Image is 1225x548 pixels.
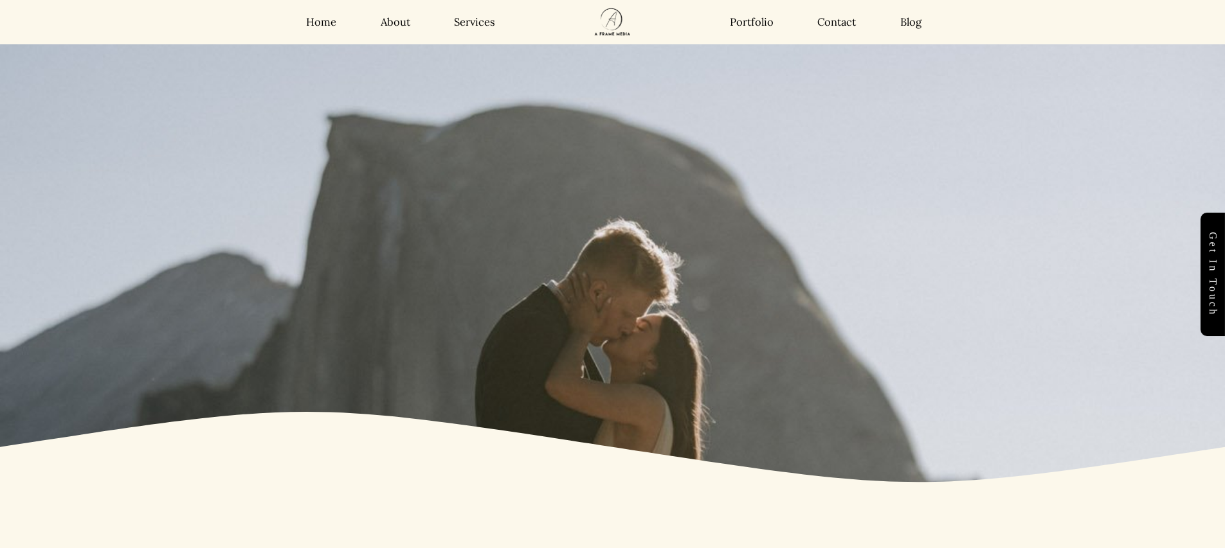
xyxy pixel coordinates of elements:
[1201,213,1225,336] a: Get in touch
[454,15,495,29] a: Services
[381,15,410,29] a: About
[306,15,336,29] a: Home
[817,15,856,29] a: Contact
[730,15,774,29] a: Portfolio
[900,15,921,29] a: Blog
